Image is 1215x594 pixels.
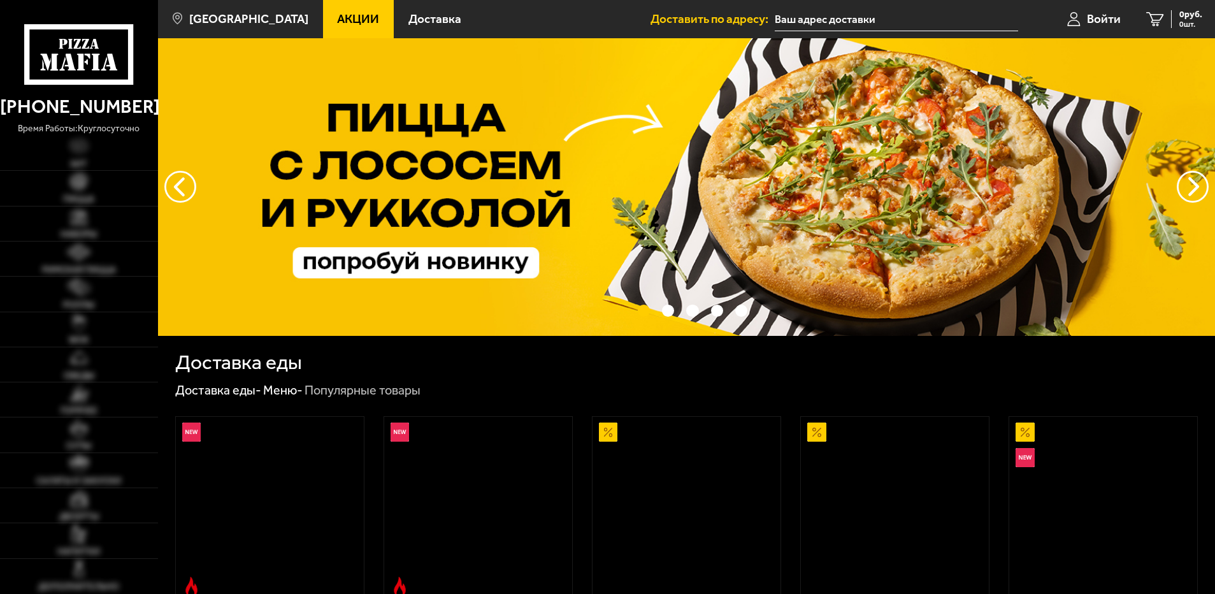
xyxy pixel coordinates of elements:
span: 0 шт. [1179,20,1202,28]
img: Акционный [1016,423,1035,442]
span: WOK [69,336,89,345]
input: Ваш адрес доставки [775,8,1017,31]
button: точки переключения [638,305,650,317]
span: Супы [66,442,91,451]
span: Обеды [64,372,94,380]
span: Хит [70,160,87,169]
span: [GEOGRAPHIC_DATA] [189,13,308,25]
div: Популярные товары [305,382,421,399]
span: Доставить по адресу: [651,13,775,25]
button: следующий [164,171,196,203]
img: Новинка [1016,448,1035,467]
span: Горячее [61,407,97,416]
span: Роллы [63,301,94,310]
button: точки переключения [686,305,698,317]
img: Новинка [391,423,410,442]
img: Новинка [182,423,201,442]
a: Доставка еды- [175,382,261,398]
img: Акционный [599,423,618,442]
span: 0 руб. [1179,10,1202,19]
img: Акционный [807,423,826,442]
span: Войти [1087,13,1121,25]
button: точки переключения [735,305,747,317]
span: Римская пицца [42,266,116,275]
span: Десерты [59,512,99,521]
button: точки переключения [662,305,674,317]
button: точки переключения [711,305,723,317]
span: Наборы [61,230,97,239]
span: Пицца [63,195,94,204]
span: Акции [337,13,379,25]
a: Меню- [263,382,303,398]
span: Салаты и закуски [36,477,121,486]
h1: Доставка еды [175,352,302,373]
span: Доставка [408,13,461,25]
span: Напитки [57,547,100,556]
button: предыдущий [1177,171,1209,203]
span: Дополнительно [38,583,119,591]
